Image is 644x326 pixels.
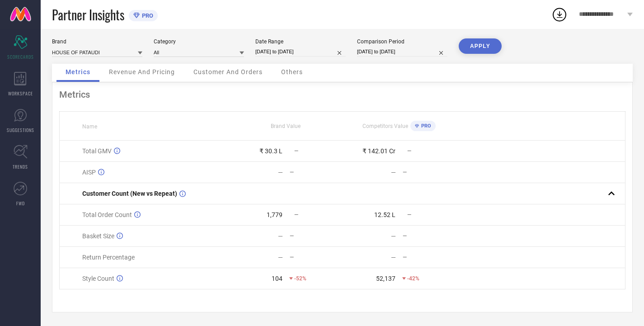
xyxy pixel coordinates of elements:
[278,232,283,240] div: —
[357,38,447,45] div: Comparison Period
[294,212,298,218] span: —
[391,254,396,261] div: —
[109,68,175,76] span: Revenue And Pricing
[391,169,396,176] div: —
[52,5,124,24] span: Partner Insights
[82,211,132,218] span: Total Order Count
[459,38,502,54] button: APPLY
[294,275,306,282] span: -52%
[140,12,153,19] span: PRO
[7,127,34,133] span: SUGGESTIONS
[278,254,283,261] div: —
[13,163,28,170] span: TRENDS
[193,68,263,76] span: Customer And Orders
[82,254,135,261] span: Return Percentage
[259,147,282,155] div: ₹ 30.3 L
[290,233,342,239] div: —
[255,47,346,57] input: Select date range
[362,123,408,129] span: Competitors Value
[403,254,455,260] div: —
[407,212,411,218] span: —
[255,38,346,45] div: Date Range
[82,190,177,197] span: Customer Count (New vs Repeat)
[551,6,568,23] div: Open download list
[154,38,244,45] div: Category
[52,38,142,45] div: Brand
[407,275,419,282] span: -42%
[278,169,283,176] div: —
[362,147,395,155] div: ₹ 142.01 Cr
[271,123,301,129] span: Brand Value
[7,53,34,60] span: SCORECARDS
[290,169,342,175] div: —
[59,89,625,100] div: Metrics
[281,68,303,76] span: Others
[403,169,455,175] div: —
[419,123,431,129] span: PRO
[374,211,395,218] div: 12.52 L
[407,148,411,154] span: —
[8,90,33,97] span: WORKSPACE
[403,233,455,239] div: —
[272,275,282,282] div: 104
[82,169,96,176] span: AISP
[357,47,447,57] input: Select comparison period
[16,200,25,207] span: FWD
[82,147,112,155] span: Total GMV
[290,254,342,260] div: —
[82,275,114,282] span: Style Count
[82,232,114,240] span: Basket Size
[391,232,396,240] div: —
[66,68,90,76] span: Metrics
[82,123,97,130] span: Name
[267,211,282,218] div: 1,779
[376,275,395,282] div: 52,137
[294,148,298,154] span: —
